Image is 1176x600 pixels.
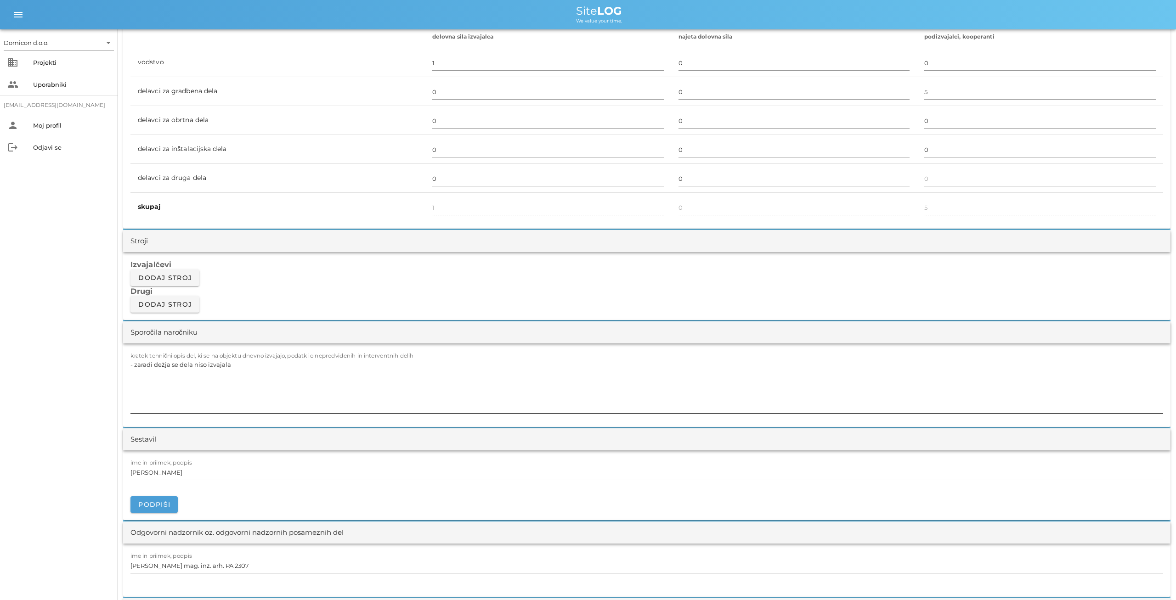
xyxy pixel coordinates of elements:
[130,327,198,338] div: Sporočila naročniku
[33,81,110,88] div: Uporabniki
[130,48,425,77] td: vodstvo
[678,171,910,186] input: 0
[432,171,664,186] input: 0
[432,113,664,128] input: 0
[130,434,156,445] div: Sestavil
[138,500,170,509] span: Podpiši
[7,79,18,90] i: people
[671,26,917,48] th: najeta dolovna sila
[597,4,622,17] b: LOG
[13,9,24,20] i: menu
[130,77,425,106] td: delavci za gradbena dela
[130,236,148,247] div: Stroji
[130,259,1163,269] h3: Izvajalčevi
[130,286,1163,296] h3: Drugi
[576,4,622,17] span: Site
[924,113,1156,128] input: 0
[432,56,664,70] input: 0
[130,135,425,164] td: delavci za inštalacijska dela
[924,171,1156,186] input: 0
[678,84,910,99] input: 0
[130,460,192,466] label: ime in priimek, podpis
[4,39,49,47] div: Domicon d.o.o.
[7,120,18,131] i: person
[130,106,425,135] td: delavci za obrtna dela
[678,56,910,70] input: 0
[138,274,192,282] span: Dodaj stroj
[103,37,114,48] i: arrow_drop_down
[130,527,344,538] div: Odgovorni nadzornik oz. odgovorni nadzornih posameznih del
[130,269,199,286] button: Dodaj stroj
[33,144,110,151] div: Odjavi se
[917,26,1163,48] th: podizvajalci, kooperanti
[7,57,18,68] i: business
[130,353,414,359] label: kratek tehnični opis del, ki se na objektu dnevno izvajajo, podatki o nepredvidenih in interventn...
[924,142,1156,157] input: 0
[130,496,178,513] button: Podpiši
[924,84,1156,99] input: 0
[138,202,161,211] b: skupaj
[432,84,664,99] input: 0
[130,296,199,313] button: Dodaj stroj
[576,18,622,24] span: We value your time.
[678,142,910,157] input: 0
[1045,501,1176,600] iframe: Chat Widget
[138,300,192,308] span: Dodaj stroj
[678,113,910,128] input: 0
[425,26,671,48] th: delovna sila izvajalca
[1045,501,1176,600] div: Pripomoček za klepet
[924,56,1156,70] input: 0
[33,59,110,66] div: Projekti
[4,35,114,50] div: Domicon d.o.o.
[432,142,664,157] input: 0
[130,553,192,560] label: ime in priimek, podpis
[7,142,18,153] i: logout
[130,164,425,193] td: delavci za druga dela
[33,122,110,129] div: Moj profil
